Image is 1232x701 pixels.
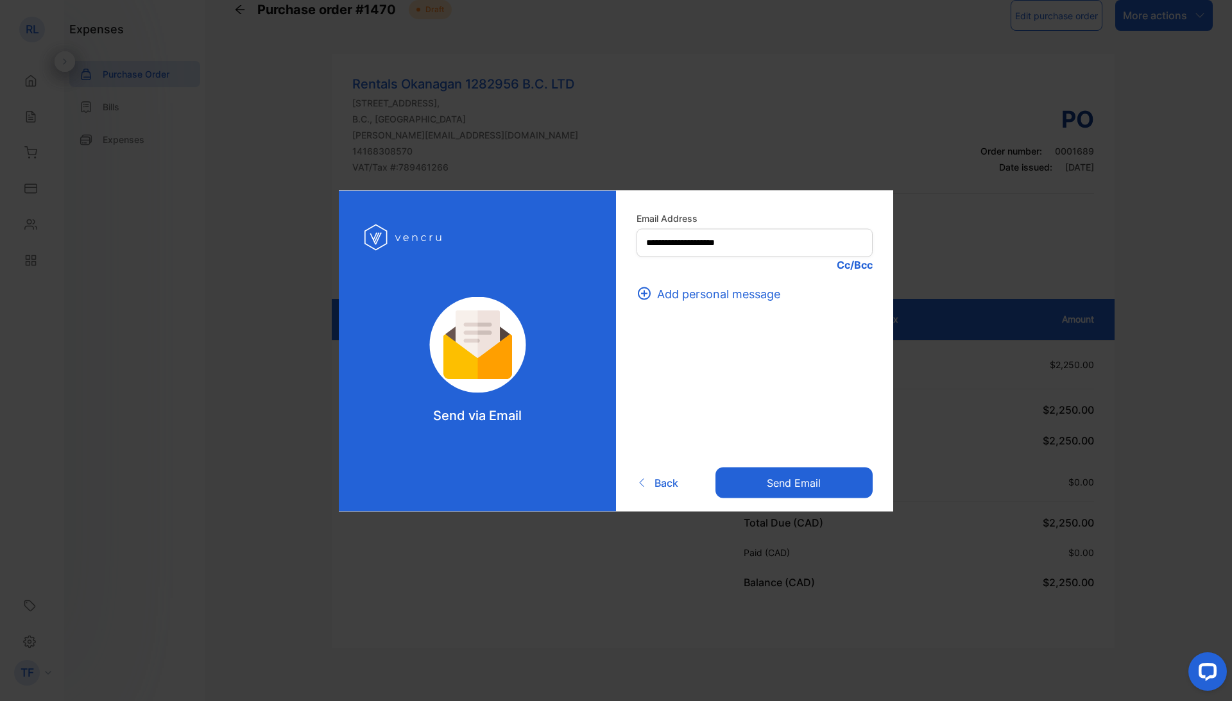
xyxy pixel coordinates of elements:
iframe: LiveChat chat widget [1178,647,1232,701]
p: Cc/Bcc [637,257,873,272]
span: Add personal message [657,285,780,302]
img: log [412,296,543,393]
button: Add personal message [637,285,788,302]
span: Back [654,475,678,491]
label: Email Address [637,211,873,224]
button: Send email [715,468,873,498]
p: Send via Email [433,405,522,425]
img: log [364,216,445,258]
